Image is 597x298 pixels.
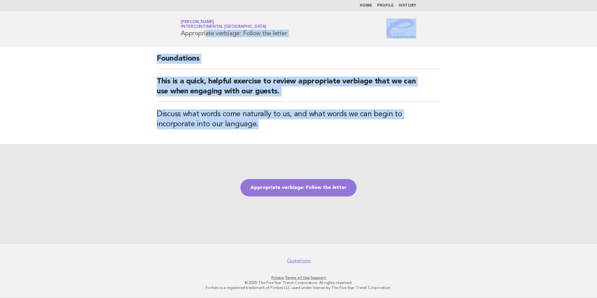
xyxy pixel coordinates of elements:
[107,275,490,280] p: · ·
[386,18,416,38] img: Service Energizers
[181,25,266,29] span: InterContinental [GEOGRAPHIC_DATA]
[157,77,440,102] h2: This is a quick, helpful exercise to review appropriate verbiage that we can use when engaging wi...
[157,109,440,129] h3: Discuss what words come naturally to us, and what words we can begin to incorporate into our lang...
[157,54,440,69] h2: Foundations
[311,276,326,280] a: Support
[271,276,284,280] a: Privacy
[285,276,310,280] a: Terms of Use
[399,4,416,7] a: History
[181,20,287,37] h1: Appropriate verbiage: Follow the letter
[360,4,372,7] a: Home
[107,285,490,290] p: Forbes is a registered trademark of Forbes LLC used under license by The Five Star Travel Corpora...
[107,280,490,285] p: © 2025 The Five Star Travel Corporation. All rights reserved.
[287,258,310,264] a: Questions
[377,4,394,7] a: Profile
[181,20,266,29] a: [PERSON_NAME]InterContinental [GEOGRAPHIC_DATA]
[240,179,357,196] a: Appropriate verbiage: Follow the letter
